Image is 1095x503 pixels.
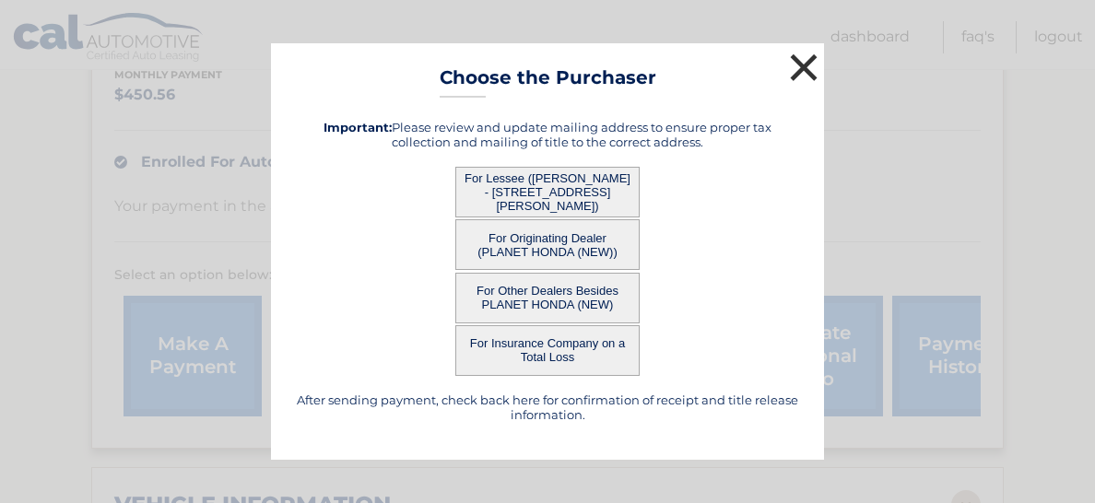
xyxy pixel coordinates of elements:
h5: After sending payment, check back here for confirmation of receipt and title release information. [294,392,801,422]
button: × [785,49,822,86]
button: For Insurance Company on a Total Loss [455,325,640,376]
button: For Lessee ([PERSON_NAME] - [STREET_ADDRESS][PERSON_NAME]) [455,167,640,217]
button: For Other Dealers Besides PLANET HONDA (NEW) [455,273,640,323]
h3: Choose the Purchaser [440,66,656,99]
strong: Important: [324,120,392,135]
button: For Originating Dealer (PLANET HONDA (NEW)) [455,219,640,270]
h5: Please review and update mailing address to ensure proper tax collection and mailing of title to ... [294,120,801,149]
